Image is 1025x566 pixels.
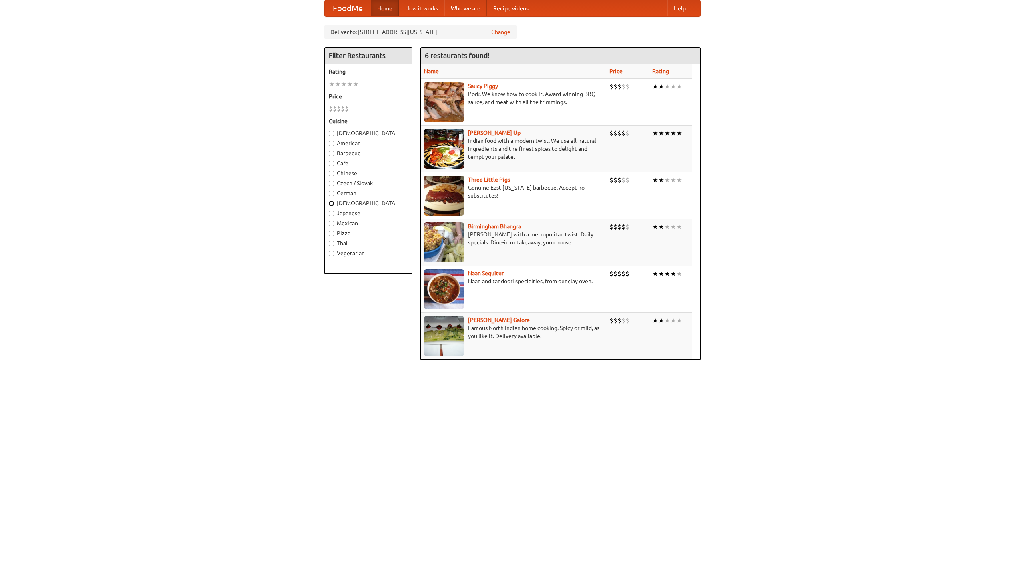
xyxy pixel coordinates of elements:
[652,176,658,184] li: ★
[609,222,613,231] li: $
[652,129,658,138] li: ★
[658,269,664,278] li: ★
[617,222,621,231] li: $
[329,229,408,237] label: Pizza
[424,129,464,169] img: curryup.jpg
[329,239,408,247] label: Thai
[333,104,337,113] li: $
[468,317,530,323] b: [PERSON_NAME] Galore
[329,221,334,226] input: Mexican
[625,269,629,278] li: $
[329,219,408,227] label: Mexican
[468,176,510,183] a: Three Little Pigs
[329,117,408,125] h5: Cuisine
[676,129,682,138] li: ★
[329,179,408,187] label: Czech / Slovak
[468,223,521,230] a: Birmingham Bhangra
[664,222,670,231] li: ★
[329,139,408,147] label: American
[609,68,623,74] a: Price
[652,316,658,325] li: ★
[468,83,498,89] a: Saucy Piggy
[613,269,617,278] li: $
[609,82,613,91] li: $
[424,324,603,340] p: Famous North Indian home cooking. Spicy or mild, as you like it. Delivery available.
[617,269,621,278] li: $
[670,82,676,91] li: ★
[329,231,334,236] input: Pizza
[613,176,617,184] li: $
[487,0,535,16] a: Recipe videos
[468,270,504,276] a: Naan Sequitur
[337,104,341,113] li: $
[676,176,682,184] li: ★
[424,137,603,161] p: Indian food with a modern twist. We use all-natural ingredients and the finest spices to delight ...
[329,159,408,167] label: Cafe
[329,141,334,146] input: American
[676,269,682,278] li: ★
[658,222,664,231] li: ★
[329,191,334,196] input: German
[325,48,412,64] h4: Filter Restaurants
[424,82,464,122] img: saucy.jpg
[329,161,334,166] input: Cafe
[613,129,617,138] li: $
[329,201,334,206] input: [DEMOGRAPHIC_DATA]
[424,90,603,106] p: Pork. We know how to cook it. Award-winning BBQ sauce, and meat with all the trimmings.
[625,129,629,138] li: $
[329,211,334,216] input: Japanese
[658,176,664,184] li: ★
[617,316,621,325] li: $
[664,129,670,138] li: ★
[444,0,487,16] a: Who we are
[329,151,334,156] input: Barbecue
[658,316,664,325] li: ★
[468,130,521,136] a: [PERSON_NAME] Up
[324,25,517,39] div: Deliver to: [STREET_ADDRESS][US_STATE]
[658,129,664,138] li: ★
[609,316,613,325] li: $
[621,222,625,231] li: $
[617,129,621,138] li: $
[621,316,625,325] li: $
[670,269,676,278] li: ★
[613,316,617,325] li: $
[371,0,399,16] a: Home
[609,269,613,278] li: $
[341,104,345,113] li: $
[652,222,658,231] li: ★
[424,269,464,309] img: naansequitur.jpg
[621,269,625,278] li: $
[625,316,629,325] li: $
[325,0,371,16] a: FoodMe
[625,82,629,91] li: $
[664,269,670,278] li: ★
[329,199,408,207] label: [DEMOGRAPHIC_DATA]
[664,176,670,184] li: ★
[676,82,682,91] li: ★
[676,222,682,231] li: ★
[329,169,408,177] label: Chinese
[491,28,510,36] a: Change
[652,269,658,278] li: ★
[613,82,617,91] li: $
[329,249,408,257] label: Vegetarian
[425,52,490,59] ng-pluralize: 6 restaurants found!
[625,222,629,231] li: $
[329,149,408,157] label: Barbecue
[670,222,676,231] li: ★
[617,176,621,184] li: $
[424,277,603,285] p: Naan and tandoori specialties, from our clay oven.
[345,104,349,113] li: $
[664,82,670,91] li: ★
[329,80,335,88] li: ★
[424,316,464,356] img: currygalore.jpg
[424,184,603,200] p: Genuine East [US_STATE] barbecue. Accept no substitutes!
[613,222,617,231] li: $
[652,68,669,74] a: Rating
